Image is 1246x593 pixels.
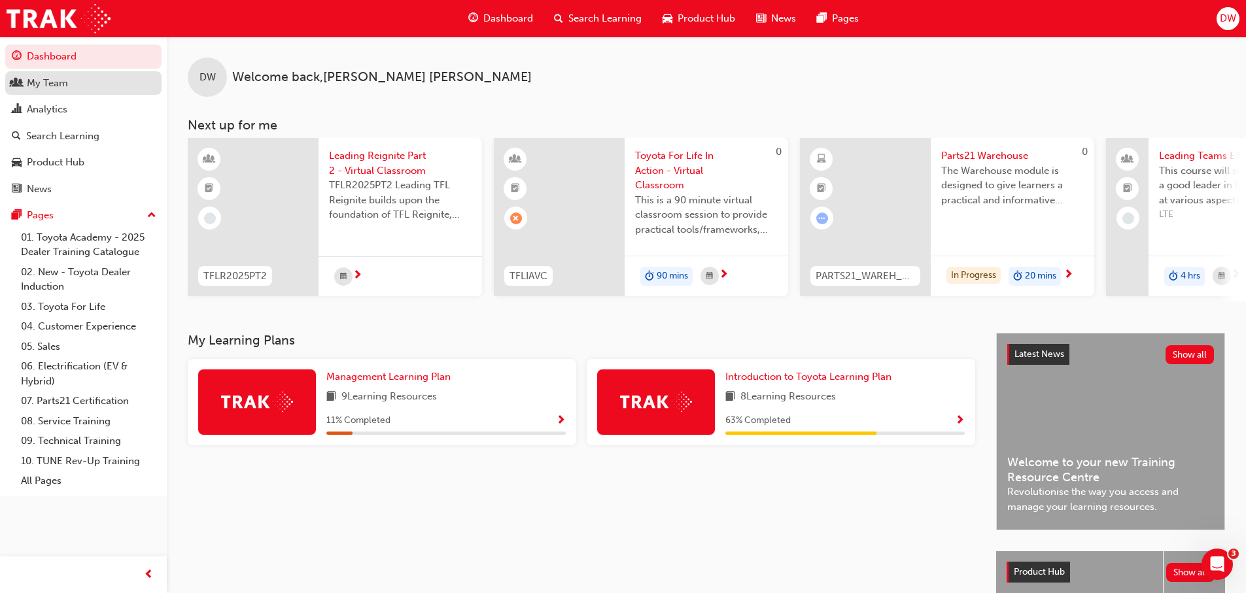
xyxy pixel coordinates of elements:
a: 08. Service Training [16,411,162,432]
h3: My Learning Plans [188,333,975,348]
a: Product HubShow all [1007,562,1215,583]
span: booktick-icon [511,180,520,197]
span: PARTS21_WAREH_N1021_EL [816,269,915,284]
img: Trak [620,392,692,412]
a: news-iconNews [746,5,806,32]
a: car-iconProduct Hub [652,5,746,32]
span: This is a 90 minute virtual classroom session to provide practical tools/frameworks, behaviours a... [635,193,778,237]
button: Pages [5,203,162,228]
button: Show all [1166,345,1215,364]
a: Search Learning [5,124,162,148]
a: Product Hub [5,150,162,175]
span: duration-icon [645,268,654,285]
span: learningResourceType_INSTRUCTOR_LED-icon [511,151,520,168]
a: 05. Sales [16,337,162,357]
span: 0 [1082,146,1088,158]
a: Latest NewsShow allWelcome to your new Training Resource CentreRevolutionise the way you access a... [996,333,1225,530]
span: duration-icon [1169,268,1178,285]
a: 02. New - Toyota Dealer Induction [16,262,162,297]
span: 4 hrs [1181,269,1200,284]
a: 10. TUNE Rev-Up Training [16,451,162,471]
span: TFLR2025PT2 Leading TFL Reignite builds upon the foundation of TFL Reignite, reaffirming our comm... [329,178,472,222]
span: guage-icon [12,51,22,63]
span: 0 [776,146,782,158]
span: search-icon [554,10,563,27]
span: pages-icon [12,210,22,222]
a: 04. Customer Experience [16,316,162,337]
span: learningRecordVerb_ATTEMPT-icon [816,212,828,224]
span: chart-icon [12,104,22,116]
a: 0TFLIAVCToyota For Life In Action - Virtual ClassroomThis is a 90 minute virtual classroom sessio... [494,138,788,296]
button: Show Progress [556,413,566,429]
a: 03. Toyota For Life [16,297,162,317]
span: Latest News [1014,348,1064,360]
span: Product Hub [1014,566,1065,577]
span: next-icon [1231,269,1241,281]
span: Pages [832,11,859,26]
span: next-icon [719,269,729,281]
div: News [27,182,52,197]
span: Parts21 Warehouse [941,148,1084,163]
a: All Pages [16,471,162,491]
span: Show Progress [556,415,566,427]
span: 20 mins [1025,269,1056,284]
span: Show Progress [955,415,965,427]
span: prev-icon [144,567,154,583]
a: Analytics [5,97,162,122]
span: booktick-icon [817,180,826,197]
span: people-icon [1123,151,1132,168]
span: learningRecordVerb_NONE-icon [204,212,216,224]
button: Show Progress [955,413,965,429]
span: Welcome back , [PERSON_NAME] [PERSON_NAME] [232,70,532,85]
img: Trak [221,392,293,412]
a: TFLR2025PT2Leading Reignite Part 2 - Virtual ClassroomTFLR2025PT2 Leading TFL Reignite builds upo... [188,138,482,296]
span: book-icon [326,389,336,405]
span: learningRecordVerb_NONE-icon [1122,212,1134,224]
img: Trak [7,4,111,33]
span: Toyota For Life In Action - Virtual Classroom [635,148,778,193]
span: 11 % Completed [326,413,390,428]
span: next-icon [353,270,362,282]
span: car-icon [663,10,672,27]
span: news-icon [12,184,22,195]
span: next-icon [1064,269,1073,281]
a: 07. Parts21 Certification [16,391,162,411]
span: Introduction to Toyota Learning Plan [725,371,891,382]
span: search-icon [12,131,21,143]
span: book-icon [725,389,735,405]
a: search-iconSearch Learning [544,5,652,32]
a: 06. Electrification (EV & Hybrid) [16,356,162,391]
span: learningResourceType_INSTRUCTOR_LED-icon [205,151,214,168]
span: up-icon [147,207,156,224]
div: Product Hub [27,155,84,170]
a: guage-iconDashboard [458,5,544,32]
span: Product Hub [678,11,735,26]
span: News [771,11,796,26]
a: 01. Toyota Academy - 2025 Dealer Training Catalogue [16,228,162,262]
span: car-icon [12,157,22,169]
div: Pages [27,208,54,223]
span: booktick-icon [205,180,214,197]
span: Search Learning [568,11,642,26]
div: In Progress [946,267,1001,284]
a: Dashboard [5,44,162,69]
span: news-icon [756,10,766,27]
span: calendar-icon [706,268,713,284]
a: News [5,177,162,201]
a: pages-iconPages [806,5,869,32]
span: pages-icon [817,10,827,27]
span: The Warehouse module is designed to give learners a practical and informative appreciation of Toy... [941,163,1084,208]
span: TFLIAVC [510,269,547,284]
span: learningRecordVerb_ABSENT-icon [510,212,522,224]
span: 90 mins [657,269,688,284]
button: DW [1217,7,1239,30]
a: 09. Technical Training [16,431,162,451]
span: DW [1220,11,1236,26]
span: booktick-icon [1123,180,1132,197]
button: DashboardMy TeamAnalyticsSearch LearningProduct HubNews [5,42,162,203]
span: people-icon [12,78,22,90]
span: 3 [1228,549,1239,559]
a: 0PARTS21_WAREH_N1021_ELParts21 WarehouseThe Warehouse module is designed to give learners a pract... [800,138,1094,296]
span: Welcome to your new Training Resource Centre [1007,455,1214,484]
